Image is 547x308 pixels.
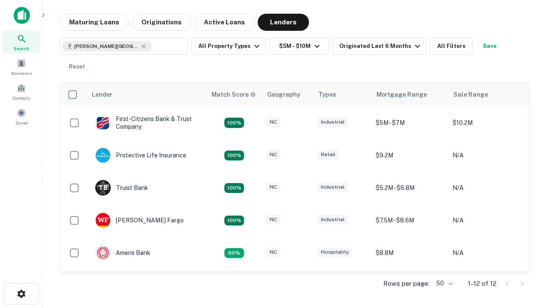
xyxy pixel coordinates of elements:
[448,107,525,139] td: $10.2M
[74,42,138,50] span: [PERSON_NAME][GEOGRAPHIC_DATA], [GEOGRAPHIC_DATA]
[371,172,448,204] td: $5.2M - $6.8M
[318,117,348,127] div: Industrial
[376,89,427,100] div: Mortgage Range
[63,58,91,75] button: Reset
[318,247,352,257] div: Hospitality
[212,90,256,99] div: Capitalize uses an advanced AI algorithm to match your search with the best lender. The match sco...
[266,182,280,192] div: NC
[3,105,40,128] a: Saved
[433,277,454,290] div: 50
[318,215,348,225] div: Industrial
[371,204,448,237] td: $7.5M - $8.6M
[224,183,244,193] div: Matching Properties: 3, hasApolloMatch: undefined
[339,41,423,51] div: Originated Last 6 Months
[448,269,525,302] td: N/A
[96,246,110,260] img: picture
[266,117,280,127] div: NC
[95,213,184,228] div: [PERSON_NAME] Fargo
[206,83,262,107] th: Capitalize uses an advanced AI algorithm to match your search with the best lender. The match sco...
[453,89,488,100] div: Sale Range
[14,7,30,24] img: capitalize-icon.png
[383,278,429,289] p: Rows per page:
[448,139,525,172] td: N/A
[318,150,339,160] div: Retail
[96,115,110,130] img: picture
[87,83,206,107] th: Lender
[3,55,40,78] a: Borrowers
[224,216,244,226] div: Matching Properties: 2, hasApolloMatch: undefined
[99,184,107,192] p: T B
[96,148,110,163] img: picture
[371,269,448,302] td: $9.2M
[504,212,547,253] iframe: Chat Widget
[448,172,525,204] td: N/A
[95,115,198,130] div: First-citizens Bank & Trust Company
[92,89,112,100] div: Lender
[468,278,497,289] p: 1–12 of 12
[95,148,186,163] div: Protective Life Insurance
[318,89,336,100] div: Types
[11,70,32,77] span: Borrowers
[266,215,280,225] div: NC
[194,14,254,31] button: Active Loans
[371,237,448,269] td: $8.8M
[318,182,348,192] div: Industrial
[224,118,244,128] div: Matching Properties: 2, hasApolloMatch: undefined
[191,38,266,55] button: All Property Types
[3,30,40,53] a: Search
[14,45,29,52] span: Search
[13,95,30,101] span: Contacts
[476,38,503,55] button: Save your search to get updates of matches that match your search criteria.
[448,237,525,269] td: N/A
[15,119,28,126] span: Saved
[371,83,448,107] th: Mortgage Range
[332,38,426,55] button: Originated Last 6 Months
[212,90,254,99] h6: Match Score
[258,14,309,31] button: Lenders
[3,80,40,103] a: Contacts
[267,89,300,100] div: Geography
[371,107,448,139] td: $5M - $7M
[95,180,148,195] div: Truist Bank
[96,213,110,228] img: picture
[430,38,473,55] button: All Filters
[448,83,525,107] th: Sale Range
[266,247,280,257] div: NC
[132,14,191,31] button: Originations
[224,151,244,161] div: Matching Properties: 2, hasApolloMatch: undefined
[313,83,371,107] th: Types
[266,150,280,160] div: NC
[95,245,150,261] div: Ameris Bank
[224,248,244,258] div: Matching Properties: 1, hasApolloMatch: undefined
[448,204,525,237] td: N/A
[262,83,313,107] th: Geography
[269,38,329,55] button: $5M - $10M
[60,14,129,31] button: Maturing Loans
[371,139,448,172] td: $9.2M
